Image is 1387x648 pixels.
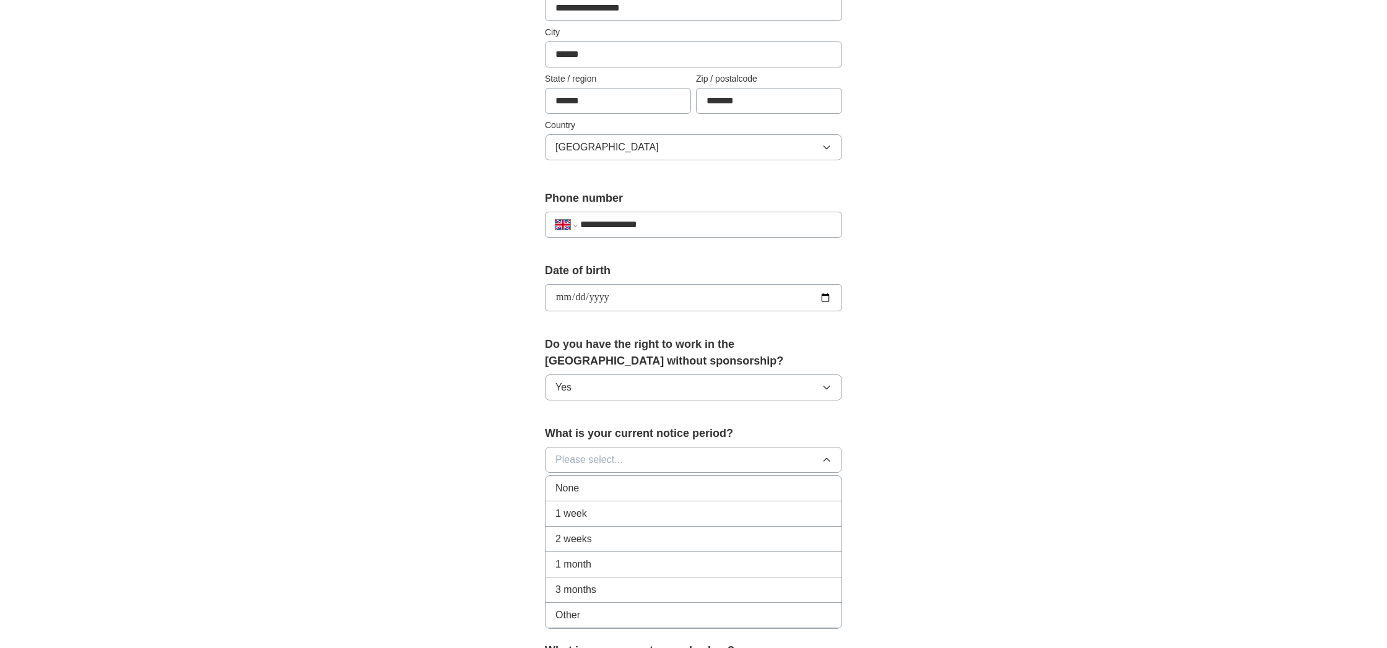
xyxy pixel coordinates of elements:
[545,262,842,279] label: Date of birth
[545,119,842,132] label: Country
[555,608,580,623] span: Other
[555,452,623,467] span: Please select...
[545,336,842,369] label: Do you have the right to work in the [GEOGRAPHIC_DATA] without sponsorship?
[545,374,842,400] button: Yes
[555,506,587,521] span: 1 week
[545,190,842,207] label: Phone number
[696,72,842,85] label: Zip / postalcode
[545,134,842,160] button: [GEOGRAPHIC_DATA]
[545,72,691,85] label: State / region
[555,557,591,572] span: 1 month
[545,26,842,39] label: City
[555,582,596,597] span: 3 months
[555,140,659,155] span: [GEOGRAPHIC_DATA]
[555,532,592,546] span: 2 weeks
[545,447,842,473] button: Please select...
[545,425,842,442] label: What is your current notice period?
[555,481,579,496] span: None
[555,380,572,395] span: Yes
